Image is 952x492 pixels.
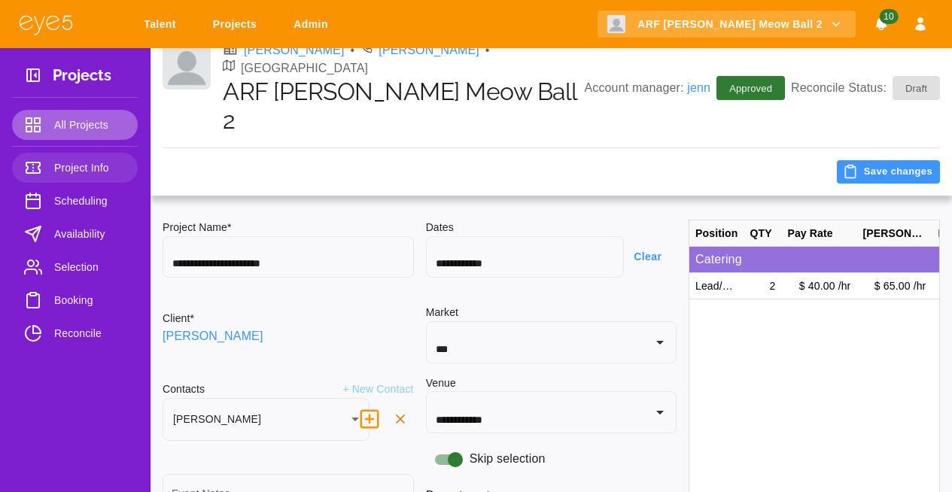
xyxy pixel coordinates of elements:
a: Scheduling [12,186,138,216]
span: Booking [54,291,126,309]
a: Projects [203,11,272,38]
div: [PERSON_NAME] [857,220,932,247]
h3: Projects [53,66,111,90]
div: $ 65.00 /hr [857,273,932,299]
div: Skip selection [426,445,677,474]
h6: Contacts [163,381,205,398]
a: [PERSON_NAME] [379,41,479,59]
h6: Dates [426,220,677,236]
a: Booking [12,285,138,315]
div: Pay Rate [782,220,857,247]
img: Client logo [607,15,625,33]
span: Draft [896,81,936,96]
div: QTY [744,220,782,247]
div: 2 [744,273,782,299]
a: [PERSON_NAME] [163,327,263,345]
p: [GEOGRAPHIC_DATA] [241,59,368,77]
a: [PERSON_NAME] [244,41,345,59]
a: All Projects [12,110,138,140]
h6: Venue [426,375,456,392]
div: $ 40.00 /hr [782,273,857,299]
button: Notifications [868,11,895,38]
li: • [351,41,355,59]
button: delete [387,405,414,433]
button: Clear [624,243,677,271]
img: eye5 [18,14,74,35]
a: jenn [687,81,710,94]
button: delete [352,402,387,436]
div: [PERSON_NAME] [163,398,370,441]
span: Availability [54,225,126,243]
a: Project Info [12,153,138,183]
p: Account manager: [584,79,710,97]
span: Selection [54,258,126,276]
span: 10 [879,9,898,24]
span: All Projects [54,116,126,134]
button: ARF [PERSON_NAME] Meow Ball 2 [598,11,856,38]
li: • [485,41,490,59]
h1: ARF [PERSON_NAME] Meow Ball 2 [223,77,584,135]
div: Position [689,220,744,247]
a: Availability [12,219,138,249]
h6: Market [426,305,677,321]
a: Talent [134,11,191,38]
a: Admin [284,11,343,38]
h6: Project Name* [163,220,414,236]
button: Open [649,402,671,423]
span: Reconcile [54,324,126,342]
span: Project Info [54,159,126,177]
button: Save changes [837,160,940,184]
p: + New Contact [342,381,413,398]
img: Client logo [163,41,211,90]
div: Lead/VIP Shadow [689,273,744,299]
h6: Client* [163,311,194,327]
span: Scheduling [54,192,126,210]
button: Open [649,332,671,353]
a: Reconcile [12,318,138,348]
a: Selection [12,252,138,282]
span: Approved [720,81,781,96]
p: Reconcile Status: [791,76,940,100]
